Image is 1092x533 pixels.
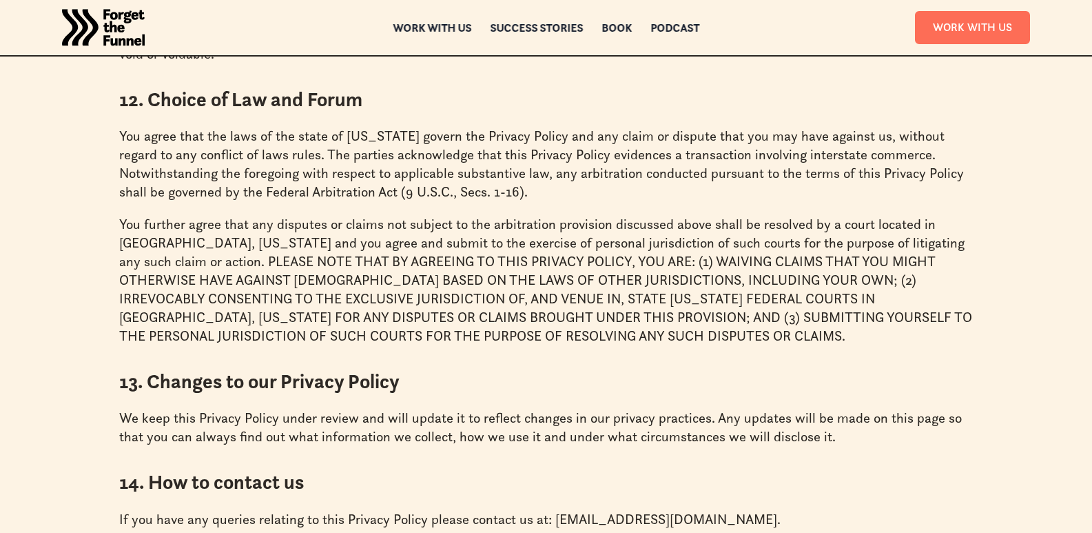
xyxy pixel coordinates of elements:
a: Book [601,23,632,32]
p: We keep this Privacy Policy under review and will update it to reflect changes in our privacy pra... [119,409,973,446]
a: Success Stories [490,23,583,32]
h3: 13. Changes to our Privacy Policy [119,368,973,395]
h3: 12. Choice of Law and Forum [119,86,973,113]
a: Work with us [393,23,471,32]
p: If you have any queries relating to this Privacy Policy please contact us at: [EMAIL_ADDRESS][DOM... [119,510,973,529]
p: You further agree that any disputes or claims not subject to the arbitration provision discussed ... [119,215,973,345]
p: You agree that the laws of the state of [US_STATE] govern the Privacy Policy and any claim or dis... [119,127,973,201]
a: Podcast [650,23,699,32]
h3: 14. How to contact us [119,468,973,496]
a: Work With Us [915,11,1030,43]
